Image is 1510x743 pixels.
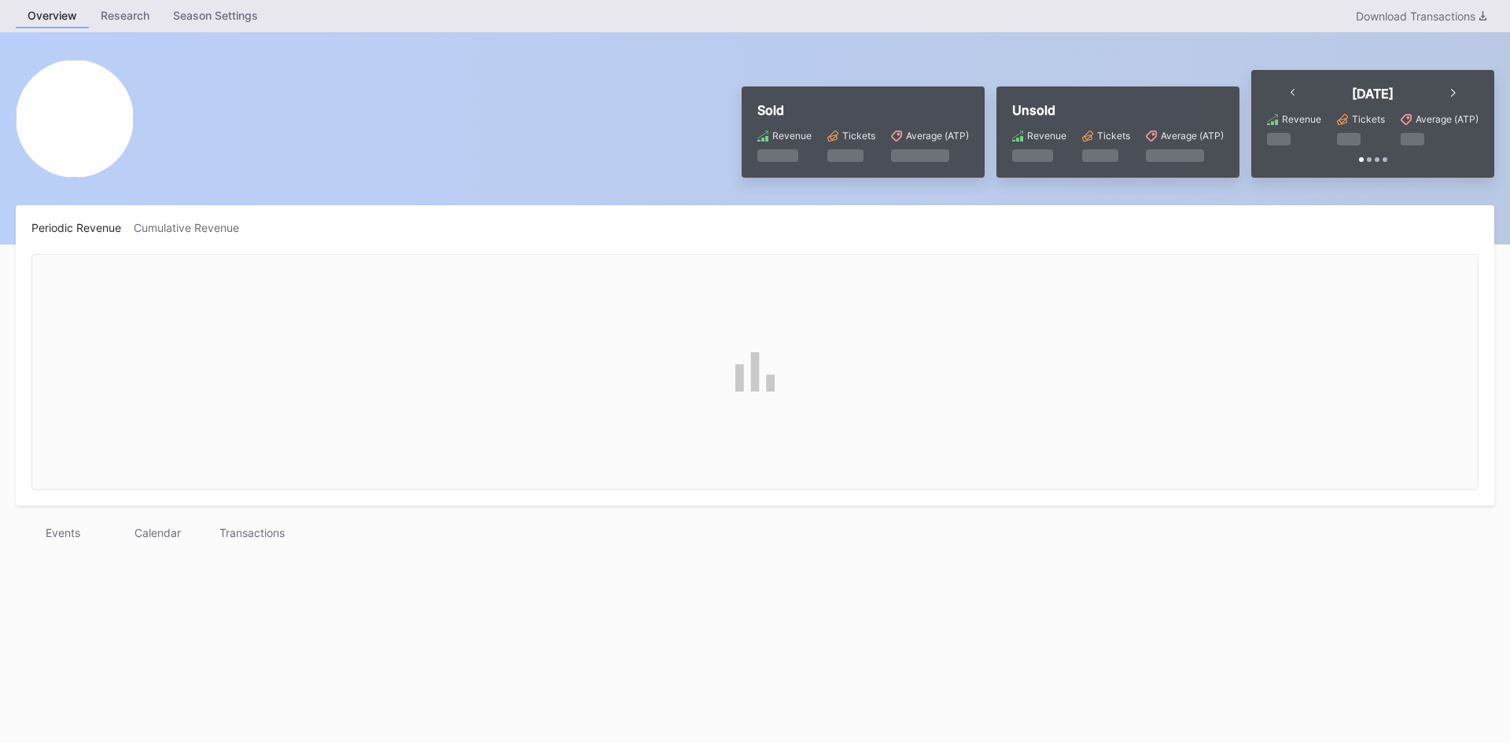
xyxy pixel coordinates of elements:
div: Transactions [204,521,299,544]
div: Periodic Revenue [31,221,134,234]
div: Tickets [1352,113,1385,125]
div: Average (ATP) [906,130,969,142]
a: Season Settings [161,4,270,28]
div: Cumulative Revenue [134,221,252,234]
div: Revenue [772,130,812,142]
div: Download Transactions [1356,9,1486,23]
div: [DATE] [1352,86,1394,101]
div: Research [89,4,161,27]
div: Tickets [842,130,875,142]
div: Events [16,521,110,544]
div: Tickets [1097,130,1130,142]
div: Revenue [1027,130,1066,142]
div: Average (ATP) [1161,130,1224,142]
div: Unsold [1012,102,1224,118]
a: Overview [16,4,89,28]
div: Sold [757,102,969,118]
div: Season Settings [161,4,270,27]
div: Revenue [1282,113,1321,125]
div: Calendar [110,521,204,544]
a: Research [89,4,161,28]
button: Download Transactions [1348,6,1494,27]
div: Average (ATP) [1416,113,1479,125]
